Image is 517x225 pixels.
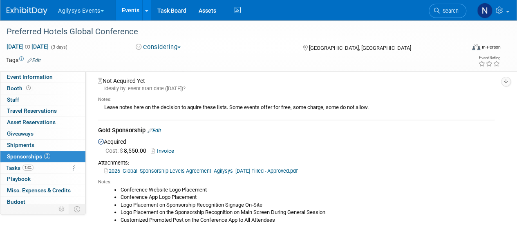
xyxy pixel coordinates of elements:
[7,7,47,15] img: ExhibitDay
[0,151,85,162] a: Sponsorships2
[133,43,184,51] button: Considering
[148,127,161,134] a: Edit
[0,94,85,105] a: Staff
[478,56,500,60] div: Event Rating
[25,85,32,91] span: Booth not reserved yet
[477,3,492,18] img: Natalie Morin
[7,74,53,80] span: Event Information
[7,198,25,205] span: Budget
[6,165,34,171] span: Tasks
[6,43,49,50] span: [DATE] [DATE]
[0,140,85,151] a: Shipments
[98,126,495,136] div: Gold Sponsorship
[27,58,41,63] a: Edit
[22,165,34,171] span: 13%
[7,176,31,182] span: Playbook
[0,128,85,139] a: Giveaways
[0,163,85,174] a: Tasks13%
[428,42,501,55] div: Event Format
[151,148,177,154] a: Invoice
[7,85,32,91] span: Booth
[121,201,495,209] li: Logo Placement on Sponsorship Recognition Signage On-Site
[121,186,495,194] li: Conference Website Logo Placement
[105,147,124,154] span: Cost: $
[105,147,150,154] span: 8,550.00
[98,96,495,103] div: Notes:
[24,43,31,50] span: to
[0,196,85,207] a: Budget
[7,187,71,194] span: Misc. Expenses & Credits
[7,153,50,160] span: Sponsorships
[7,142,34,148] span: Shipments
[44,153,50,159] span: 2
[55,204,69,214] td: Personalize Event Tab Strip
[0,105,85,116] a: Travel Reservations
[104,168,298,174] a: 2026_Global_Sponsorship Levels Agreement_Agilysys_[DATE] Filled - Approved.pdf
[0,174,85,185] a: Playbook
[440,8,459,14] span: Search
[7,130,34,137] span: Giveaways
[98,76,495,114] div: Not Acquired Yet
[98,179,495,185] div: Notes:
[4,25,459,39] div: Preferred Hotels Global Conference
[50,45,67,50] span: (3 days)
[7,96,19,103] span: Staff
[481,44,501,50] div: In-Person
[0,71,85,82] a: Event Information
[69,204,86,214] td: Toggle Event Tabs
[182,67,196,73] a: Edit
[98,85,495,92] div: Ideally by: event start date ([DATE])?
[121,209,495,216] li: Logo Placement on the Sponsorship Recognition on Main Screen During General Session
[309,45,411,51] span: [GEOGRAPHIC_DATA], [GEOGRAPHIC_DATA]
[7,119,56,125] span: Asset Reservations
[98,159,495,167] div: Attachments:
[0,83,85,94] a: Booth
[0,185,85,196] a: Misc. Expenses & Credits
[429,4,466,18] a: Search
[7,107,57,114] span: Travel Reservations
[121,194,495,201] li: Conference App Logo Placement
[121,216,495,224] li: Customized Promoted Post on the Conference App to All Attendees
[6,56,41,64] td: Tags
[472,44,480,50] img: Format-Inperson.png
[98,103,495,111] div: Leave notes here on the decision to aquire these lists. Some events offer for free, some charge, ...
[0,117,85,128] a: Asset Reservations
